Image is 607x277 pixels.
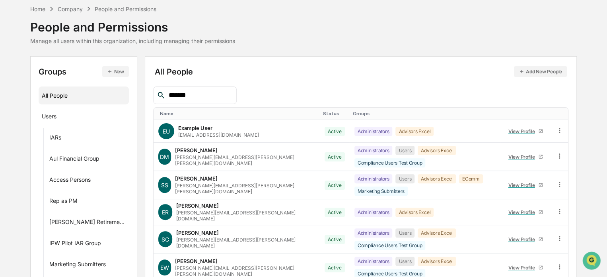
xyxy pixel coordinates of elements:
a: View Profile [505,206,546,218]
span: • [66,108,69,114]
div: Toggle SortBy [160,111,317,116]
div: Advisors Excel [418,228,456,238]
span: EU [163,128,170,135]
div: [PERSON_NAME][EMAIL_ADDRESS][PERSON_NAME][PERSON_NAME][DOMAIN_NAME] [175,154,315,166]
div: Toggle SortBy [323,111,346,116]
div: Manage all users within this organization, including managing their permissions [30,37,235,44]
div: Compliance Users Test Group [354,241,426,250]
div: Advisors Excel [395,127,434,136]
div: Toggle SortBy [503,111,548,116]
div: View Profile [508,128,538,134]
div: Advisors Excel [418,174,456,183]
button: See all [123,86,145,96]
div: View Profile [508,154,538,160]
div: [PERSON_NAME] [175,258,218,264]
div: Active [325,235,345,244]
a: View Profile [505,125,546,138]
div: Administrators [354,228,393,238]
div: [PERSON_NAME] [176,202,219,209]
div: Compliance Users Test Group [354,158,426,167]
div: Toggle SortBy [353,111,497,116]
div: People and Permissions [95,6,156,12]
div: Start new chat [36,61,130,69]
div: Users [395,228,414,238]
div: Rep as PM [49,197,78,207]
a: View Profile [505,233,546,246]
div: Administrators [354,208,393,217]
div: Advisors Excel [418,146,456,155]
div: All People [155,66,567,77]
div: Administrators [354,257,393,266]
div: Users [395,146,414,155]
div: 🗄️ [58,142,64,148]
div: [PERSON_NAME][EMAIL_ADDRESS][PERSON_NAME][PERSON_NAME][DOMAIN_NAME] [175,183,315,194]
span: [PERSON_NAME] [25,108,64,114]
div: We're available if you need us! [36,69,109,75]
div: Example User [178,125,212,131]
div: [PERSON_NAME] [175,175,218,182]
div: Marketing Submitters [354,187,408,196]
span: [DATE] [70,108,87,114]
a: View Profile [505,261,546,274]
span: Data Lookup [16,156,50,164]
div: [PERSON_NAME][EMAIL_ADDRESS][PERSON_NAME][DOMAIN_NAME] [176,210,315,222]
div: View Profile [508,209,538,215]
img: 1746055101610-c473b297-6a78-478c-a979-82029cc54cd1 [8,61,22,75]
div: Users [395,174,414,183]
div: Company [58,6,83,12]
span: Attestations [66,141,99,149]
div: EComm [459,174,483,183]
div: Active [325,152,345,161]
div: [PERSON_NAME] Retirement Group [49,218,126,228]
span: Preclearance [16,141,51,149]
span: Pylon [79,176,96,182]
span: SC [161,236,169,243]
div: 🔎 [8,157,14,163]
div: Toggle SortBy [557,111,565,116]
div: Access Persons [49,176,91,186]
p: How can we help? [8,16,145,29]
div: Home [30,6,45,12]
div: Users [42,113,56,122]
div: Administrators [354,174,393,183]
img: Jack Rasmussen [8,100,21,113]
span: EW [160,264,169,271]
a: 🗄️Attestations [54,138,102,152]
div: Administrators [354,127,393,136]
span: DM [160,153,169,160]
div: Groups [39,66,129,77]
button: Add New People [514,66,567,77]
div: [PERSON_NAME] [176,230,219,236]
div: Marketing Submitters [49,261,106,270]
div: Administrators [354,146,393,155]
span: ER [162,209,169,216]
a: 🔎Data Lookup [5,153,53,167]
a: View Profile [505,179,546,191]
div: View Profile [508,265,538,271]
div: Advisors Excel [395,208,434,217]
div: IARs [49,134,61,143]
div: Active [325,263,345,272]
a: View Profile [505,151,546,163]
a: 🖐️Preclearance [5,138,54,152]
img: 8933085812038_c878075ebb4cc5468115_72.jpg [17,61,31,75]
div: Active [325,127,345,136]
div: Past conversations [8,88,53,94]
a: Powered byPylon [56,175,96,182]
div: Active [325,181,345,190]
div: Active [325,208,345,217]
div: View Profile [508,182,538,188]
div: 🖐️ [8,142,14,148]
div: View Profile [508,236,538,242]
div: [PERSON_NAME][EMAIL_ADDRESS][PERSON_NAME][DOMAIN_NAME] [176,237,315,249]
div: IPW Pilot IAR Group [49,240,101,249]
div: People and Permissions [30,14,235,34]
div: [PERSON_NAME] [175,147,218,153]
span: SS [161,182,168,189]
div: All People [42,89,126,102]
iframe: Open customer support [582,251,603,272]
button: New [102,66,129,77]
button: Start new chat [135,63,145,73]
